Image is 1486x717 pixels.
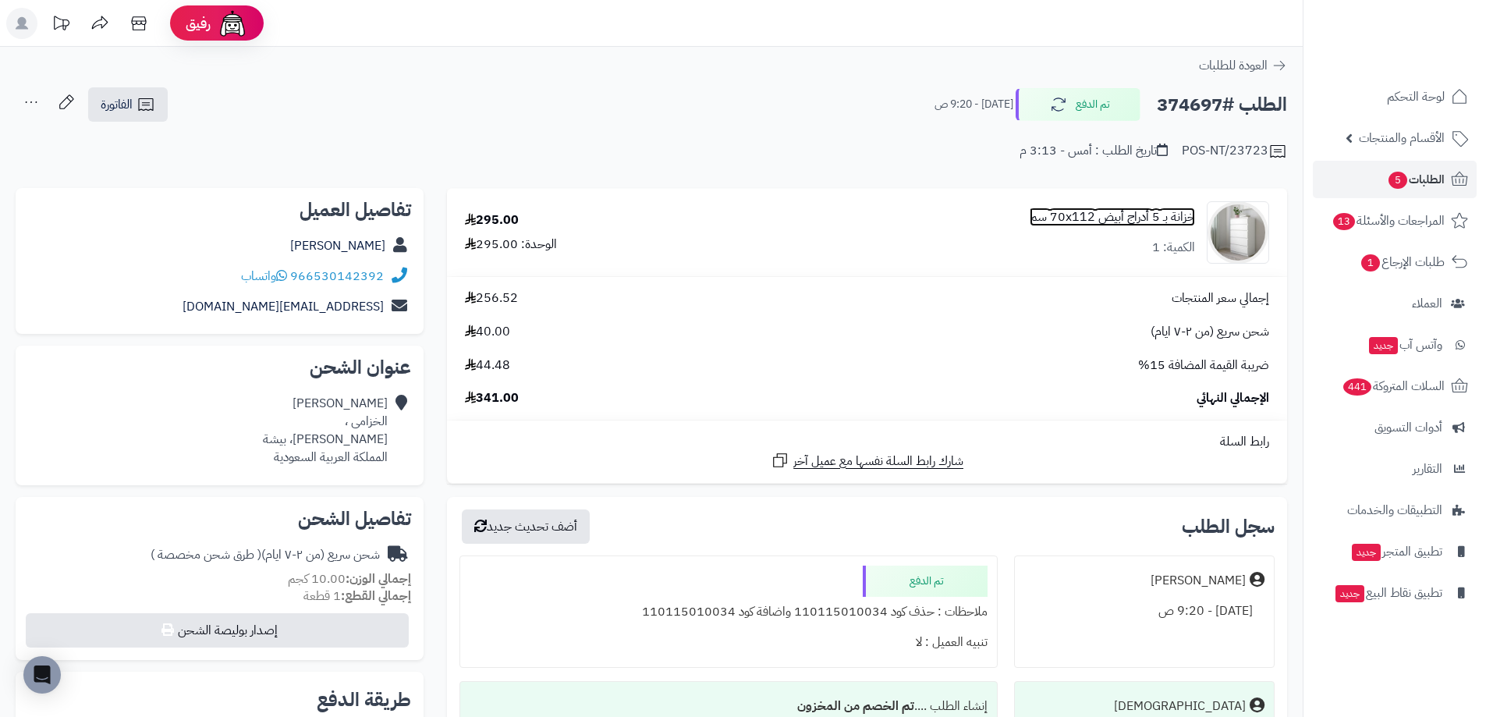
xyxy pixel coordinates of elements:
span: 40.00 [465,323,510,341]
span: تطبيق نقاط البيع [1334,582,1442,604]
img: logo-2.png [1380,32,1471,65]
span: ( طرق شحن مخصصة ) [151,545,261,564]
span: 441 [1342,378,1372,396]
span: رفيق [186,14,211,33]
span: العودة للطلبات [1199,56,1268,75]
a: أدوات التسويق [1313,409,1477,446]
div: الكمية: 1 [1152,239,1195,257]
a: [EMAIL_ADDRESS][DOMAIN_NAME] [183,297,384,316]
a: شارك رابط السلة نفسها مع عميل آخر [771,451,963,470]
div: تاريخ الطلب : أمس - 3:13 م [1020,142,1168,160]
a: السلات المتروكة441 [1313,367,1477,405]
h2: طريقة الدفع [317,690,411,709]
a: تطبيق المتجرجديد [1313,533,1477,570]
h2: تفاصيل الشحن [28,509,411,528]
div: [DATE] - 9:20 ص [1024,596,1264,626]
span: 341.00 [465,389,519,407]
span: الطلبات [1387,169,1445,190]
h2: تفاصيل العميل [28,201,411,219]
a: الفاتورة [88,87,168,122]
span: لوحة التحكم [1387,86,1445,108]
span: شارك رابط السلة نفسها مع عميل آخر [793,453,963,470]
strong: إجمالي الوزن: [346,570,411,588]
span: جديد [1352,544,1381,561]
small: 10.00 كجم [288,570,411,588]
a: تطبيق نقاط البيعجديد [1313,574,1477,612]
div: [DEMOGRAPHIC_DATA] [1114,697,1246,715]
small: [DATE] - 9:20 ص [935,97,1013,112]
div: [PERSON_NAME] الخزامى ، [PERSON_NAME]، بيشة المملكة العربية السعودية [263,395,388,466]
h2: الطلب #374697 [1157,89,1287,121]
div: تم الدفع [863,566,988,597]
a: المراجعات والأسئلة13 [1313,202,1477,240]
a: التقارير [1313,450,1477,488]
div: Open Intercom Messenger [23,656,61,694]
span: 5 [1388,172,1407,190]
a: طلبات الإرجاع1 [1313,243,1477,281]
span: وآتس آب [1367,334,1442,356]
a: لوحة التحكم [1313,78,1477,115]
span: إجمالي سعر المنتجات [1172,289,1269,307]
h3: سجل الطلب [1182,517,1275,536]
span: 44.48 [465,357,510,374]
h2: عنوان الشحن [28,358,411,377]
span: طلبات الإرجاع [1360,251,1445,273]
span: تطبيق المتجر [1350,541,1442,563]
span: شحن سريع (من ٢-٧ ايام) [1151,323,1269,341]
span: 256.52 [465,289,518,307]
a: خزانة بـ 5 أدراج أبيض ‎70x112 سم‏ [1030,208,1195,226]
span: ضريبة القيمة المضافة 15% [1138,357,1269,374]
div: POS-NT/23723 [1182,142,1287,161]
button: إصدار بوليصة الشحن [26,613,409,648]
span: جديد [1335,585,1364,602]
span: أدوات التسويق [1374,417,1442,438]
a: واتساب [241,267,287,286]
span: التطبيقات والخدمات [1347,499,1442,521]
button: تم الدفع [1016,88,1140,121]
img: ai-face.png [217,8,248,39]
a: العودة للطلبات [1199,56,1287,75]
div: [PERSON_NAME] [1151,572,1246,590]
a: التطبيقات والخدمات [1313,492,1477,529]
a: 966530142392 [290,267,384,286]
div: ملاحظات : حذف كود 110115010034 واضافة كود 110115010034 [470,597,987,627]
span: 13 [1332,213,1355,231]
div: رابط السلة [453,433,1281,451]
span: الإجمالي النهائي [1197,389,1269,407]
strong: إجمالي القطع: [341,587,411,605]
a: الطلبات5 [1313,161,1477,198]
span: الفاتورة [101,95,133,114]
span: العملاء [1412,293,1442,314]
div: الوحدة: 295.00 [465,236,557,254]
a: العملاء [1313,285,1477,322]
a: تحديثات المنصة [41,8,80,43]
button: أضف تحديث جديد [462,509,590,544]
b: تم الخصم من المخزون [797,697,914,715]
span: المراجعات والأسئلة [1332,210,1445,232]
a: وآتس آبجديد [1313,326,1477,364]
img: 1747726680-1724661648237-1702540482953-8486464545656-90x90.jpg [1208,201,1268,264]
span: الأقسام والمنتجات [1359,127,1445,149]
div: 295.00 [465,211,519,229]
a: [PERSON_NAME] [290,236,385,255]
span: التقارير [1413,458,1442,480]
small: 1 قطعة [303,587,411,605]
span: 1 [1360,254,1380,272]
span: جديد [1369,337,1398,354]
div: شحن سريع (من ٢-٧ ايام) [151,546,380,564]
span: السلات المتروكة [1342,375,1445,397]
div: تنبيه العميل : لا [470,627,987,658]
